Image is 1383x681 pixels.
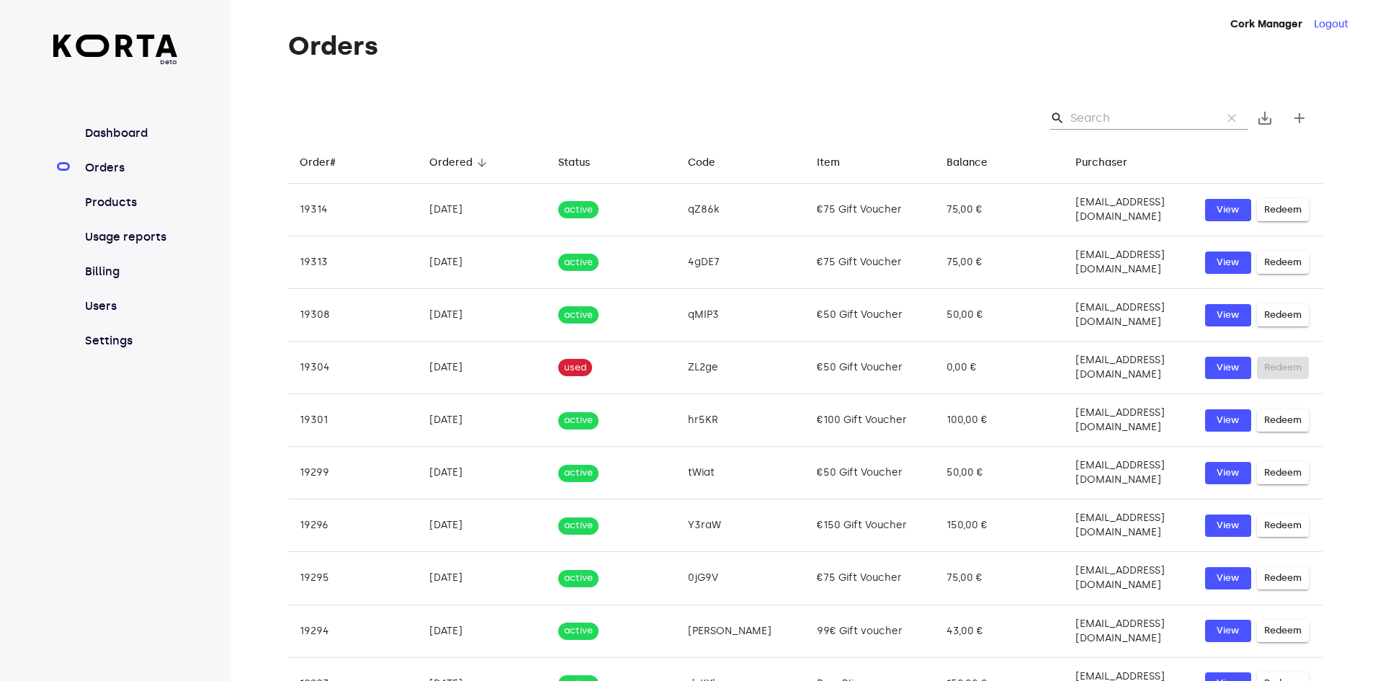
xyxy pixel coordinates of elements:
td: qZ86k [676,184,806,236]
span: View [1212,254,1244,271]
button: View [1205,409,1251,432]
a: Billing [82,263,178,280]
input: Search [1070,107,1210,130]
button: Redeem [1257,462,1309,484]
td: [EMAIL_ADDRESS][DOMAIN_NAME] [1064,605,1194,657]
td: 19295 [288,552,418,605]
td: 75,00 € [935,236,1065,289]
td: [DATE] [418,342,547,394]
span: Balance [946,154,1006,172]
td: 150,00 € [935,499,1065,552]
td: [DATE] [418,394,547,447]
span: Redeem [1264,412,1302,429]
button: Export [1248,101,1282,135]
td: [DATE] [418,499,547,552]
button: View [1205,357,1251,379]
td: €150 Gift Voucher [805,499,935,552]
button: Redeem [1257,620,1309,642]
td: €100 Gift Voucher [805,394,935,447]
td: [EMAIL_ADDRESS][DOMAIN_NAME] [1064,184,1194,236]
td: tWiat [676,447,806,499]
button: Logout [1314,17,1348,32]
span: Item [817,154,859,172]
span: Search [1050,111,1065,125]
button: View [1205,199,1251,221]
span: save_alt [1256,110,1274,127]
button: Redeem [1257,252,1309,274]
td: [EMAIL_ADDRESS][DOMAIN_NAME] [1064,552,1194,605]
td: 43,00 € [935,605,1065,657]
button: Create new gift card [1282,101,1317,135]
span: View [1212,202,1244,218]
td: 19313 [288,236,418,289]
span: View [1212,623,1244,639]
a: Users [82,298,178,315]
td: qMIP3 [676,289,806,342]
a: beta [53,35,178,67]
td: [DATE] [418,289,547,342]
button: Redeem [1257,304,1309,326]
span: active [558,466,599,480]
td: [EMAIL_ADDRESS][DOMAIN_NAME] [1064,394,1194,447]
button: View [1205,462,1251,484]
span: Purchaser [1075,154,1146,172]
td: 0,00 € [935,342,1065,394]
td: €75 Gift Voucher [805,552,935,605]
button: View [1205,567,1251,589]
button: Redeem [1257,567,1309,589]
img: Korta [53,35,178,57]
td: €50 Gift Voucher [805,342,935,394]
td: 99€ Gift voucher [805,605,935,657]
div: Ordered [429,154,473,172]
strong: Cork Manager [1230,18,1302,30]
button: View [1205,304,1251,326]
td: [EMAIL_ADDRESS][DOMAIN_NAME] [1064,447,1194,499]
span: View [1212,307,1244,324]
a: Usage reports [82,228,178,246]
span: Redeem [1264,254,1302,271]
span: used [558,361,592,375]
span: View [1212,570,1244,587]
td: 19299 [288,447,418,499]
td: [EMAIL_ADDRESS][DOMAIN_NAME] [1064,499,1194,552]
span: Code [688,154,734,172]
button: Redeem [1257,409,1309,432]
span: active [558,308,599,322]
span: active [558,256,599,270]
td: 19304 [288,342,418,394]
div: Order# [300,154,336,172]
div: Status [558,154,590,172]
div: Balance [946,154,988,172]
div: Item [817,154,840,172]
span: arrow_downward [475,156,488,169]
td: [DATE] [418,605,547,657]
button: View [1205,515,1251,537]
td: 19294 [288,605,418,657]
span: Ordered [429,154,491,172]
a: Products [82,194,178,211]
td: 50,00 € [935,447,1065,499]
span: active [558,203,599,217]
span: active [558,414,599,427]
td: [DATE] [418,552,547,605]
td: [EMAIL_ADDRESS][DOMAIN_NAME] [1064,289,1194,342]
a: View [1205,252,1251,274]
span: Redeem [1264,307,1302,324]
button: Redeem [1257,515,1309,537]
span: Redeem [1264,517,1302,534]
td: 19314 [288,184,418,236]
button: View [1205,620,1251,642]
a: Dashboard [82,125,178,142]
span: View [1212,360,1244,376]
td: [EMAIL_ADDRESS][DOMAIN_NAME] [1064,342,1194,394]
td: ZL2ge [676,342,806,394]
td: [DATE] [418,447,547,499]
span: Redeem [1264,465,1302,481]
span: add [1291,110,1308,127]
td: €75 Gift Voucher [805,236,935,289]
